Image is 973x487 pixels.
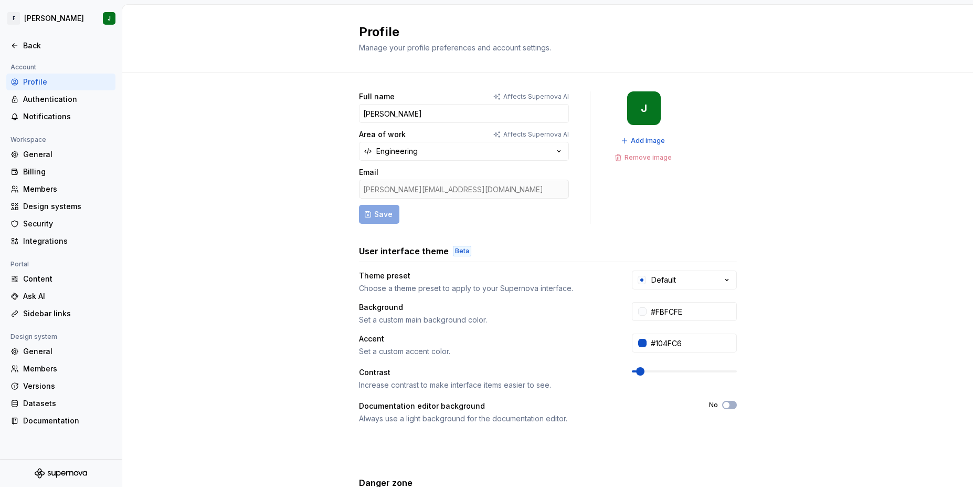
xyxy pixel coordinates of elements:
[376,146,418,157] div: Engineering
[647,334,737,353] input: #104FC6
[23,77,111,87] div: Profile
[618,133,670,148] button: Add image
[503,92,569,101] p: Affects Supernova AI
[359,24,724,40] h2: Profile
[23,219,111,229] div: Security
[23,346,111,357] div: General
[6,330,61,343] div: Design system
[23,381,111,391] div: Versions
[23,184,111,194] div: Members
[23,291,111,302] div: Ask AI
[23,236,111,246] div: Integrations
[647,302,737,321] input: #FFFFFF
[6,91,115,108] a: Authentication
[359,302,403,313] div: Background
[23,416,111,426] div: Documentation
[359,367,390,378] div: Contrast
[6,146,115,163] a: General
[359,271,410,281] div: Theme preset
[7,12,20,25] div: F
[359,167,378,178] label: Email
[23,111,111,122] div: Notifications
[6,181,115,198] a: Members
[6,198,115,215] a: Design systems
[23,167,111,177] div: Billing
[23,274,111,284] div: Content
[6,233,115,250] a: Integrations
[6,61,40,74] div: Account
[6,108,115,125] a: Notifications
[453,246,471,256] div: Beta
[641,104,647,112] div: J
[651,275,676,285] div: Default
[359,129,406,140] label: Area of work
[6,74,115,90] a: Profile
[6,258,33,271] div: Portal
[631,137,665,145] span: Add image
[6,412,115,429] a: Documentation
[6,288,115,305] a: Ask AI
[359,245,449,257] h3: User interface theme
[709,401,718,409] label: No
[23,308,111,319] div: Sidebar links
[6,360,115,377] a: Members
[359,380,613,390] div: Increase contrast to make interface items easier to see.
[6,271,115,287] a: Content
[359,283,613,294] div: Choose a theme preset to apply to your Supernova interface.
[359,91,395,102] label: Full name
[359,334,384,344] div: Accent
[6,378,115,395] a: Versions
[6,305,115,322] a: Sidebar links
[503,130,569,139] p: Affects Supernova AI
[108,14,111,23] div: J
[359,413,690,424] div: Always use a light background for the documentation editor.
[23,40,111,51] div: Back
[359,401,485,411] div: Documentation editor background
[35,468,87,479] svg: Supernova Logo
[6,133,50,146] div: Workspace
[6,395,115,412] a: Datasets
[359,43,551,52] span: Manage your profile preferences and account settings.
[632,271,737,289] button: Default
[6,163,115,180] a: Billing
[6,215,115,232] a: Security
[23,201,111,212] div: Design systems
[23,94,111,105] div: Authentication
[23,149,111,160] div: General
[24,13,84,24] div: [PERSON_NAME]
[359,315,613,325] div: Set a custom main background color.
[359,346,613,357] div: Set a custom accent color.
[23,398,111,409] div: Datasets
[23,364,111,374] div: Members
[2,7,120,30] button: F[PERSON_NAME]J
[6,343,115,360] a: General
[6,37,115,54] a: Back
